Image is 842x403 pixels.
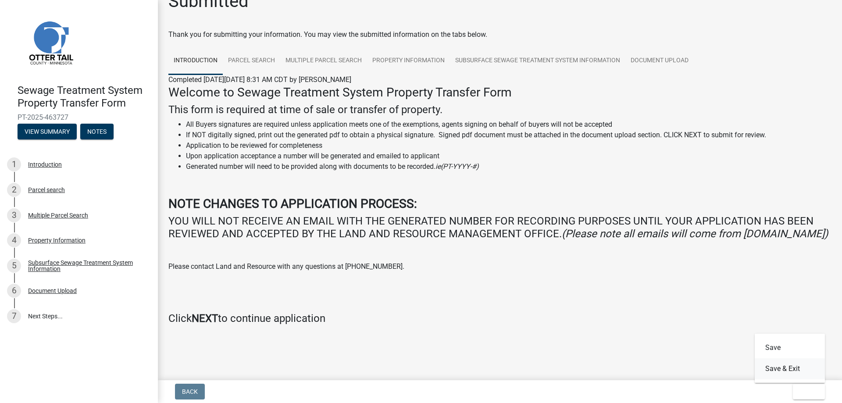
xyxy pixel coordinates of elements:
[28,288,77,294] div: Document Upload
[28,212,88,218] div: Multiple Parcel Search
[186,119,831,130] li: All Buyers signatures are required unless application meets one of the exemptions, agents signing...
[280,47,367,75] a: Multiple Parcel Search
[625,47,694,75] a: Document Upload
[755,334,825,383] div: Exit
[168,75,351,84] span: Completed [DATE][DATE] 8:31 AM CDT by [PERSON_NAME]
[192,312,218,325] strong: NEXT
[562,228,828,240] i: (Please note all emails will come from [DOMAIN_NAME])
[367,47,450,75] a: Property Information
[223,47,280,75] a: Parcel search
[186,130,831,140] li: If NOT digitally signed, print out the generated pdf to obtain a physical signature. Signed pdf d...
[7,157,21,171] div: 1
[186,140,831,151] li: Application to be reviewed for completeness
[186,151,831,161] li: Upon application acceptance a number will be generated and emailed to applicant
[18,84,151,110] h4: Sewage Treatment System Property Transfer Form
[755,358,825,379] button: Save & Exit
[18,113,140,121] span: PT-2025-463727
[7,284,21,298] div: 6
[450,47,625,75] a: Subsurface Sewage Treatment System Information
[18,128,77,136] wm-modal-confirm: Summary
[28,237,86,243] div: Property Information
[435,162,479,171] i: ie(PT-YYYY-#)
[793,384,825,399] button: Exit
[7,208,21,222] div: 3
[168,215,831,240] h4: YOU WILL NOT RECEIVE AN EMAIL WITH THE GENERATED NUMBER FOR RECORDING PURPOSES UNTIL YOUR APPLICA...
[80,124,114,139] button: Notes
[7,259,21,273] div: 5
[18,124,77,139] button: View Summary
[80,128,114,136] wm-modal-confirm: Notes
[168,261,831,272] p: Please contact Land and Resource with any questions at [PHONE_NUMBER].
[7,309,21,323] div: 7
[168,29,831,40] div: Thank you for submitting your information. You may view the submitted information on the tabs below.
[800,388,813,395] span: Exit
[7,183,21,197] div: 2
[168,312,831,325] h4: Click to continue application
[168,47,223,75] a: Introduction
[168,196,417,211] strong: NOTE CHANGES TO APPLICATION PROCESS:
[18,9,83,75] img: Otter Tail County, Minnesota
[168,103,831,116] h4: This form is required at time of sale or transfer of property.
[755,337,825,358] button: Save
[28,161,62,168] div: Introduction
[175,384,205,399] button: Back
[28,187,65,193] div: Parcel search
[7,233,21,247] div: 4
[186,161,831,172] li: Generated number will need to be provided along with documents to be recorded.
[28,260,144,272] div: Subsurface Sewage Treatment System Information
[168,85,831,100] h3: Welcome to Sewage Treatment System Property Transfer Form
[182,388,198,395] span: Back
